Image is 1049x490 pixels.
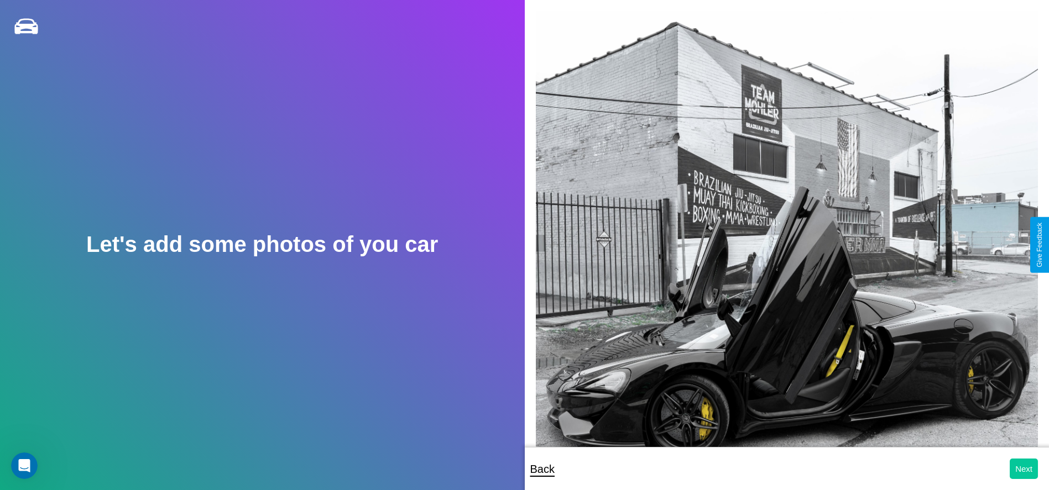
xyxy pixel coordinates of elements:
[536,11,1038,483] img: posted
[11,452,38,479] iframe: Intercom live chat
[86,232,438,257] h2: Let's add some photos of you car
[1010,459,1038,479] button: Next
[1036,223,1043,267] div: Give Feedback
[530,459,555,479] p: Back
